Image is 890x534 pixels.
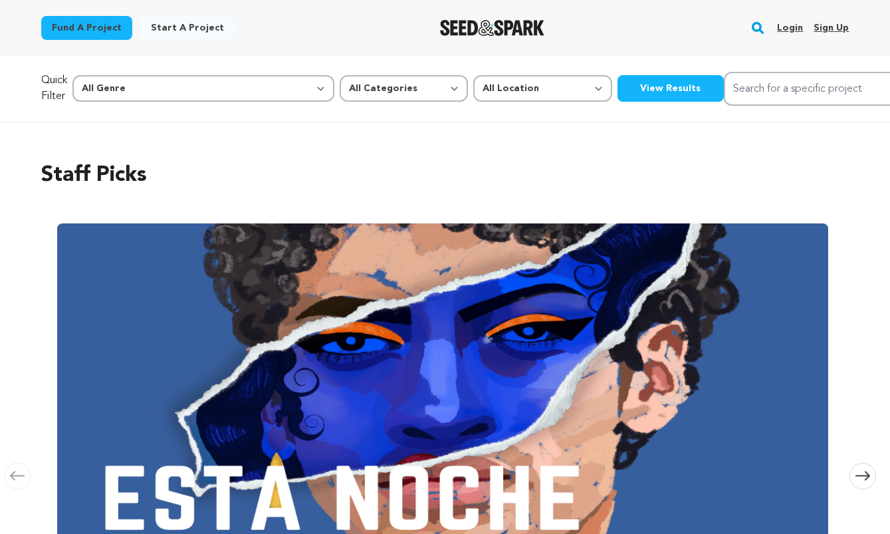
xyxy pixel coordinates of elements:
[140,16,235,40] a: Start a project
[41,16,132,40] a: Fund a project
[440,20,544,36] img: Seed&Spark Logo Dark Mode
[814,17,849,39] a: Sign up
[617,75,724,102] button: View Results
[440,20,544,36] a: Seed&Spark Homepage
[777,17,803,39] a: Login
[41,160,849,192] h2: Staff Picks
[41,72,67,104] p: Quick Filter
